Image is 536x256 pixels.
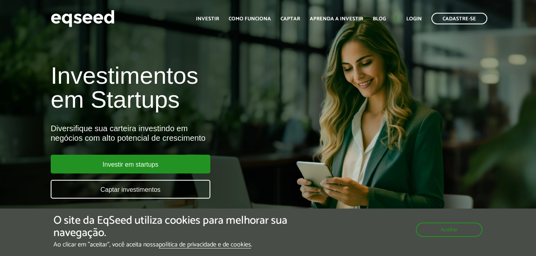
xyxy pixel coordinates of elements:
[416,223,483,237] button: Aceitar
[196,16,219,22] a: Investir
[406,16,422,22] a: Login
[53,215,311,239] h5: O site da EqSeed utiliza cookies para melhorar sua navegação.
[431,13,487,24] a: Cadastre-se
[310,16,363,22] a: Aprenda a investir
[159,242,251,248] a: política de privacidade e de cookies
[281,16,300,22] a: Captar
[51,155,210,173] a: Investir em startups
[229,16,271,22] a: Como funciona
[53,241,311,248] p: Ao clicar em "aceitar", você aceita nossa .
[51,180,210,199] a: Captar investimentos
[51,64,307,112] h1: Investimentos em Startups
[373,16,386,22] a: Blog
[51,8,115,29] img: EqSeed
[51,124,307,143] div: Diversifique sua carteira investindo em negócios com alto potencial de crescimento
